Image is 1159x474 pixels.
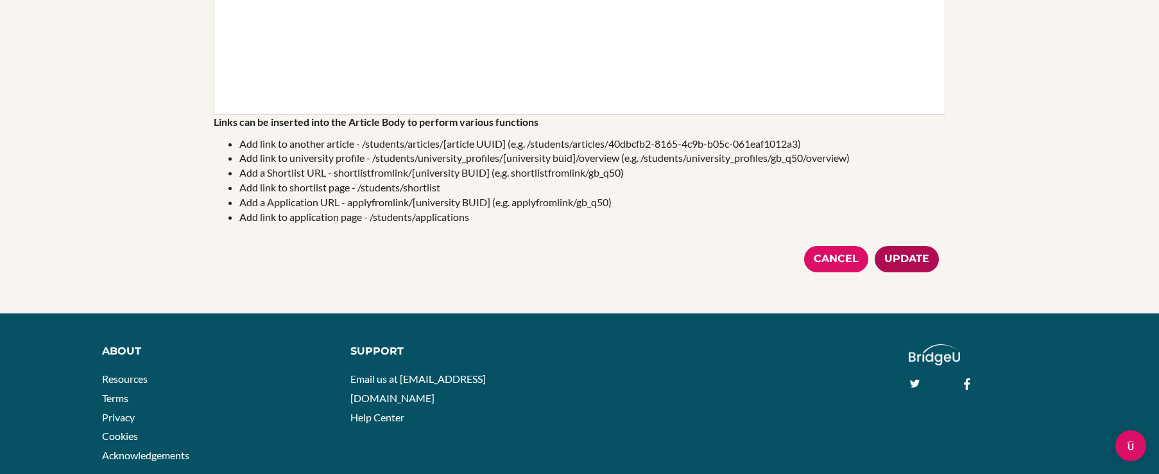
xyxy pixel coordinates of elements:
strong: Links can be inserted into the Article Body to perform various functions [214,116,538,128]
li: Add a Application URL - applyfromlink/[university BUID] (e.g. applyfromlink/gb_q50) [239,195,945,210]
a: Privacy [102,411,135,423]
li: Add link to university profile - /students/university_profiles/[university buid]/overview (e.g. /... [239,151,945,166]
a: Acknowledgements [102,449,189,461]
img: logo_white@2x-f4f0deed5e89b7ecb1c2cc34c3e3d731f90f0f143d5ea2071677605dd97b5244.png [909,344,961,365]
a: Resources [102,373,148,385]
li: Add link to shortlist page - /students/shortlist [239,180,945,195]
a: Terms [102,392,128,404]
div: Update [875,246,939,272]
li: Add a Shortlist URL - shortlistfromlink/[university BUID] (e.g. shortlistfromlink/gb_q50) [239,166,945,180]
div: Support [350,344,567,359]
li: Add link to another article - /students/articles/[article UUID] (e.g. /students/articles/40dbcfb2... [239,137,945,152]
a: Cancel [804,246,868,272]
a: Email us at [EMAIL_ADDRESS][DOMAIN_NAME] [350,373,486,404]
li: Add link to application page - /students/applications [239,210,945,225]
a: Cookies [102,430,138,442]
div: About [102,344,331,359]
div: Open Intercom Messenger [1115,430,1146,461]
a: Help Center [350,411,404,423]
